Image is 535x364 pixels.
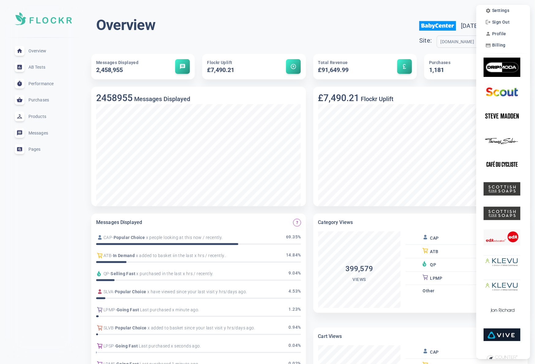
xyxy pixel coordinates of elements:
[484,131,520,150] img: thomassabo
[484,41,507,50] button: Billing
[484,155,520,174] img: cafeducycliste
[484,204,520,223] img: scottishfinesoaps
[484,252,520,271] img: athos
[484,18,511,26] button: Sign Out
[484,277,520,296] img: athos
[484,106,520,126] img: stevemadden
[492,43,506,48] span: Billing
[492,8,509,13] span: Settings
[484,29,508,38] button: Profile
[484,325,520,344] img: vive
[484,301,520,320] img: jonrichard
[484,228,520,247] img: shopedx
[492,31,506,36] span: Profile
[484,58,520,77] img: dripmoda
[492,20,510,25] span: Sign Out
[484,179,520,199] img: scottishfinesoaps
[484,6,511,15] button: Settings
[484,82,520,101] img: scouts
